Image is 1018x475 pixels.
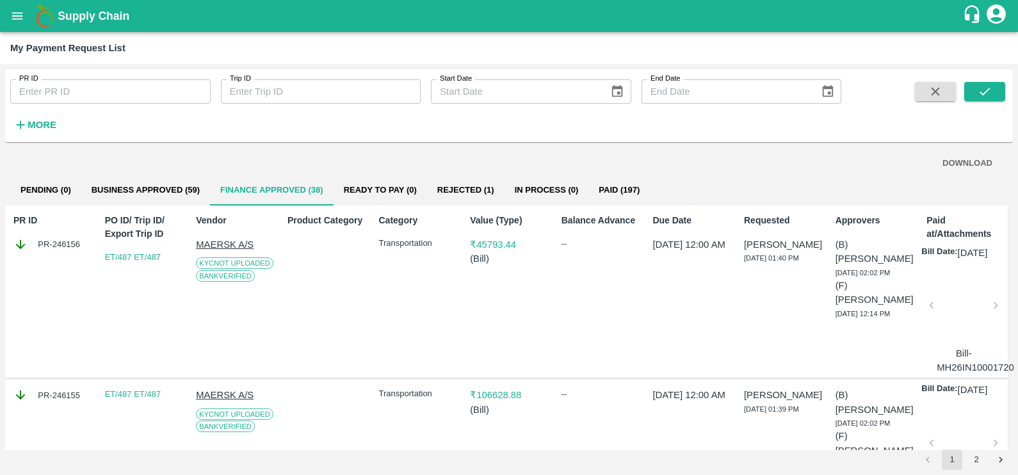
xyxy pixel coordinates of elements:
span: [DATE] 01:40 PM [744,254,799,262]
b: Supply Chain [58,10,129,22]
input: Start Date [431,79,600,104]
button: Go to next page [990,449,1011,470]
div: -- [562,237,640,250]
button: Ready To Pay (0) [334,175,427,205]
p: Bill Date: [921,383,957,397]
p: Approvers [836,214,914,227]
p: (F) [PERSON_NAME] [836,429,914,458]
button: Business Approved (59) [81,175,210,205]
p: Bill Date: [921,246,957,260]
button: DOWNLOAD [937,152,998,175]
button: In Process (0) [505,175,589,205]
p: [PERSON_NAME] [744,388,822,402]
div: PR-246155 [13,388,92,402]
label: Trip ID [230,74,251,84]
nav: pagination navigation [916,449,1013,470]
p: MAERSK A/S [196,388,274,402]
p: Vendor [196,214,274,227]
a: ET/487 ET/487 [105,389,161,399]
label: Start Date [440,74,472,84]
span: [DATE] 02:02 PM [836,269,891,277]
p: PO ID/ Trip ID/ Export Trip ID [105,214,183,241]
button: Choose date [605,79,629,104]
div: account of current user [985,3,1008,29]
p: [DATE] [958,246,988,260]
p: [DATE] 12:00 AM [652,388,731,402]
button: Go to page 2 [966,449,987,470]
p: Due Date [652,214,731,227]
button: Rejected (1) [427,175,505,205]
button: open drawer [3,1,32,31]
p: [PERSON_NAME] [744,237,822,252]
img: logo [32,3,58,29]
label: PR ID [19,74,38,84]
button: Paid (197) [588,175,650,205]
p: Requested [744,214,822,227]
p: Value (Type) [470,214,548,227]
label: End Date [650,74,680,84]
button: page 1 [942,449,962,470]
p: (F) [PERSON_NAME] [836,278,914,307]
p: (B) [PERSON_NAME] [836,237,914,266]
div: My Payment Request List [10,40,125,56]
p: Product Category [287,214,366,227]
button: Choose date [816,79,840,104]
button: More [10,114,60,136]
p: ( Bill ) [470,403,548,417]
p: PR ID [13,214,92,227]
p: ₹ 106628.88 [470,388,548,402]
a: ET/487 ET/487 [105,252,161,262]
input: Enter PR ID [10,79,211,104]
p: Balance Advance [562,214,640,227]
p: [DATE] [958,383,988,397]
span: [DATE] 12:14 PM [836,310,891,318]
strong: More [28,120,56,130]
input: End Date [642,79,811,104]
p: Transportation [379,388,457,400]
div: customer-support [962,4,985,28]
div: -- [562,388,640,401]
button: Pending (0) [10,175,81,205]
p: [DATE] 12:00 AM [652,237,731,252]
p: MAERSK A/S [196,237,274,252]
input: Enter Trip ID [221,79,421,104]
span: [DATE] 01:39 PM [744,405,799,413]
div: PR-246156 [13,237,92,252]
p: Paid at/Attachments [926,214,1005,241]
a: Supply Chain [58,7,962,25]
p: ( Bill ) [470,252,548,266]
p: ₹ 45793.44 [470,237,548,252]
p: Category [379,214,457,227]
p: Bill-MH26IN1000172040 [937,346,990,375]
p: (B) [PERSON_NAME] [836,388,914,417]
span: [DATE] 02:02 PM [836,419,891,427]
span: Bank Verified [196,421,255,432]
span: KYC Not Uploaded [196,257,273,269]
span: Bank Verified [196,270,255,282]
span: KYC Not Uploaded [196,408,273,420]
p: Transportation [379,237,457,250]
button: Finance Approved (38) [210,175,334,205]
